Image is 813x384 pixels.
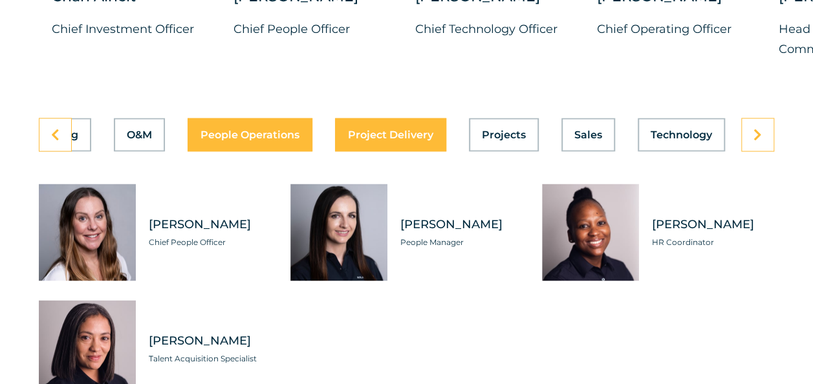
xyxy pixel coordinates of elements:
[482,129,526,140] span: Projects
[149,332,271,348] span: [PERSON_NAME]
[597,19,759,39] p: Chief Operating Officer
[52,19,214,39] p: Chief Investment Officer
[201,129,299,140] span: People Operations
[348,129,433,140] span: Project Delivery
[127,129,152,140] span: O&M
[400,235,523,248] span: People Manager
[415,19,578,39] p: Chief Technology Officer
[149,352,271,365] span: Talent Acquisition Specialist
[149,235,271,248] span: Chief People Officer
[233,19,396,39] p: Chief People Officer
[651,129,712,140] span: Technology
[149,216,271,232] span: [PERSON_NAME]
[574,129,602,140] span: Sales
[652,216,774,232] span: [PERSON_NAME]
[400,216,523,232] span: [PERSON_NAME]
[652,235,774,248] span: HR Coordinator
